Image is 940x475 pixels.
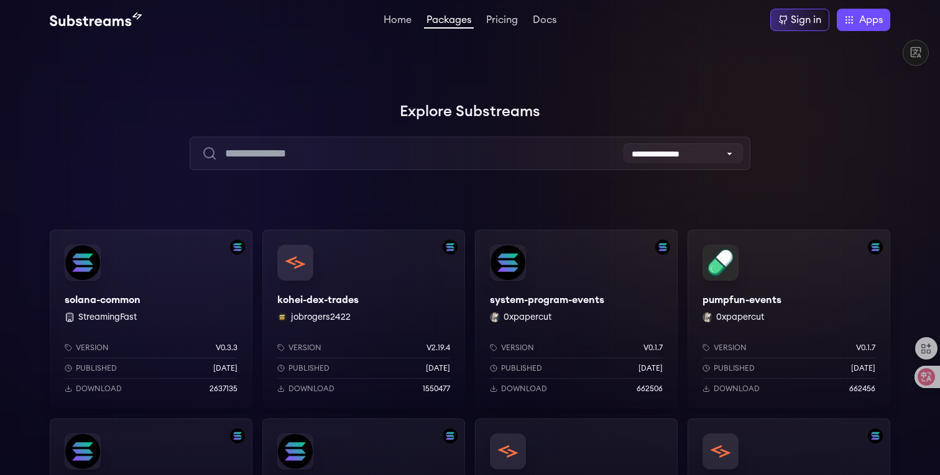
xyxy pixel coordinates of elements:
[856,343,875,353] p: v0.1.7
[501,363,542,373] p: Published
[637,384,663,394] p: 662506
[262,230,465,409] a: Filter by solana networkkohei-dex-tradeskohei-dex-tradesjobrogers2422 jobrogers2422Versionv2.19.4...
[288,363,329,373] p: Published
[210,384,237,394] p: 2637135
[868,240,883,255] img: Filter by solana network
[288,384,334,394] p: Download
[868,428,883,443] img: Filter by solana network
[716,311,764,323] button: 0xpapercut
[216,343,237,353] p: v0.3.3
[426,343,450,353] p: v2.19.4
[423,384,450,394] p: 1550477
[501,343,534,353] p: Version
[770,9,829,31] a: Sign in
[291,311,351,323] button: jobrogers2422
[530,15,559,27] a: Docs
[714,343,747,353] p: Version
[424,15,474,29] a: Packages
[50,99,890,124] h1: Explore Substreams
[443,428,458,443] img: Filter by solana network
[859,12,883,27] span: Apps
[230,428,245,443] img: Filter by solana network
[230,240,245,255] img: Filter by solana network
[443,240,458,255] img: Filter by solana network
[791,12,821,27] div: Sign in
[475,230,678,409] a: Filter by solana networksystem-program-eventssystem-program-events0xpapercut 0xpapercutVersionv0....
[688,230,890,409] a: Filter by solana networkpumpfun-eventspumpfun-events0xpapercut 0xpapercutVersionv0.1.7Published[D...
[714,384,760,394] p: Download
[504,311,551,323] button: 0xpapercut
[849,384,875,394] p: 662456
[213,363,237,373] p: [DATE]
[288,343,321,353] p: Version
[76,363,117,373] p: Published
[484,15,520,27] a: Pricing
[76,384,122,394] p: Download
[50,230,252,409] a: Filter by solana networksolana-commonsolana-common StreamingFastVersionv0.3.3Published[DATE]Downl...
[501,384,547,394] p: Download
[78,311,137,323] button: StreamingFast
[655,240,670,255] img: Filter by solana network
[426,363,450,373] p: [DATE]
[50,12,142,27] img: Substream's logo
[714,363,755,373] p: Published
[851,363,875,373] p: [DATE]
[638,363,663,373] p: [DATE]
[381,15,414,27] a: Home
[76,343,109,353] p: Version
[643,343,663,353] p: v0.1.7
